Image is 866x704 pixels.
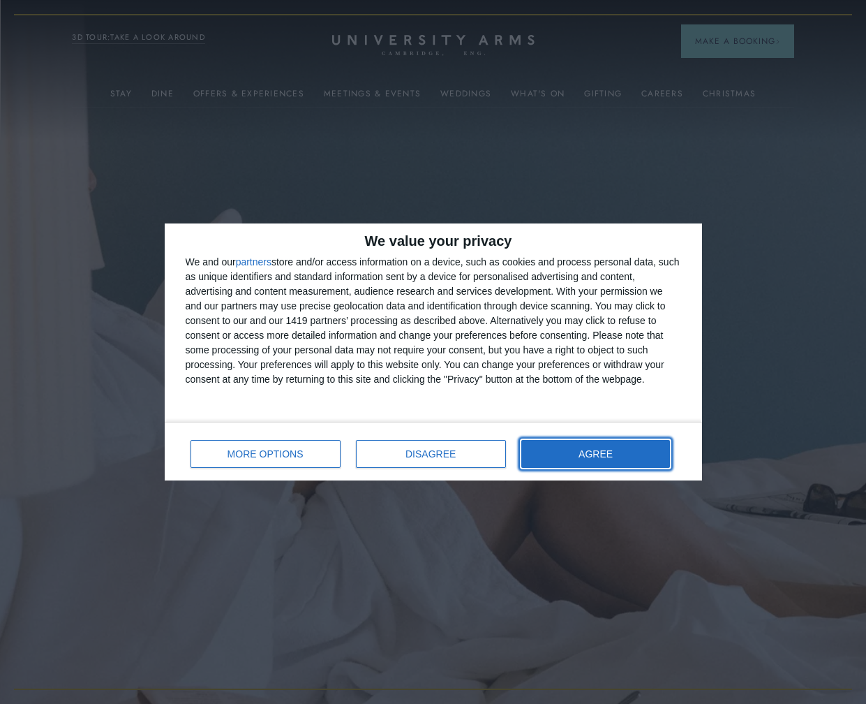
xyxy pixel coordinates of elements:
[236,257,271,267] button: partners
[191,440,341,468] button: MORE OPTIONS
[227,449,304,459] span: MORE OPTIONS
[578,449,613,459] span: AGREE
[356,440,506,468] button: DISAGREE
[165,223,702,481] div: qc-cmp2-ui
[186,255,681,387] div: We and our store and/or access information on a device, such as cookies and process personal data...
[521,440,671,468] button: AGREE
[405,449,456,459] span: DISAGREE
[186,234,681,248] h2: We value your privacy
